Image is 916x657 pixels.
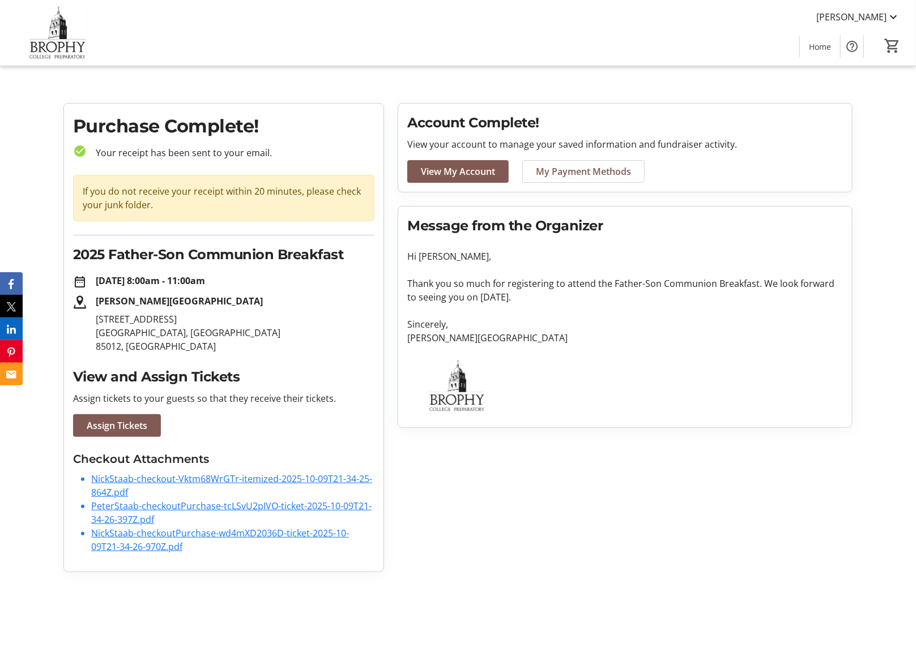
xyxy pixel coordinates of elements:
span: Assign Tickets [87,419,147,432]
a: View My Account [407,160,509,183]
p: View your account to manage your saved information and fundraiser activity. [407,138,843,151]
div: If you do not receive your receipt within 20 minutes, please check your junk folder. [73,175,374,221]
p: Your receipt has been sent to your email. [87,146,374,160]
button: Help [841,35,863,58]
span: View My Account [421,165,495,178]
span: [PERSON_NAME] [816,10,887,24]
p: Sincerely, [407,317,843,331]
span: Home [809,41,831,53]
span: My Payment Methods [536,165,631,178]
p: [STREET_ADDRESS] [GEOGRAPHIC_DATA], [GEOGRAPHIC_DATA] 85012, [GEOGRAPHIC_DATA] [96,312,374,353]
p: Hi [PERSON_NAME], [407,250,843,263]
h2: View and Assign Tickets [73,367,374,387]
a: My Payment Methods [522,160,645,183]
p: [PERSON_NAME][GEOGRAPHIC_DATA] [407,331,843,345]
mat-icon: date_range [73,275,87,289]
button: [PERSON_NAME] [807,8,909,26]
strong: [DATE] 8:00am - 11:00am [96,274,205,287]
strong: [PERSON_NAME][GEOGRAPHIC_DATA] [96,295,263,307]
button: Cart [882,36,902,56]
h2: Message from the Organizer [407,216,843,236]
h2: Account Complete! [407,113,843,133]
a: Home [800,36,840,57]
span: Thank you so much for registering to attend the Father-Son Communion Breakfast. We look forward t... [407,277,834,303]
img: Brophy College Preparatory 's Logo [7,5,108,61]
a: NickStaab-checkoutPurchase-wd4mXD2036D-ticket-2025-10-09T21-34-26-970Z.pdf [91,527,349,553]
h3: Checkout Attachments [73,450,374,467]
p: Assign tickets to your guests so that they receive their tickets. [73,392,374,405]
a: PeterStaab-checkoutPurchase-tcLSvU2pIVO-ticket-2025-10-09T21-34-26-397Z.pdf [91,500,372,526]
img: Brophy College Preparatory logo [407,358,506,414]
mat-icon: check_circle [73,144,87,158]
h2: 2025 Father-Son Communion Breakfast [73,244,374,265]
a: Assign Tickets [73,414,161,437]
h1: Purchase Complete! [73,113,374,140]
a: NickStaab-checkout-Vktm68WrGTr-itemized-2025-10-09T21-34-25-864Z.pdf [91,473,372,499]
